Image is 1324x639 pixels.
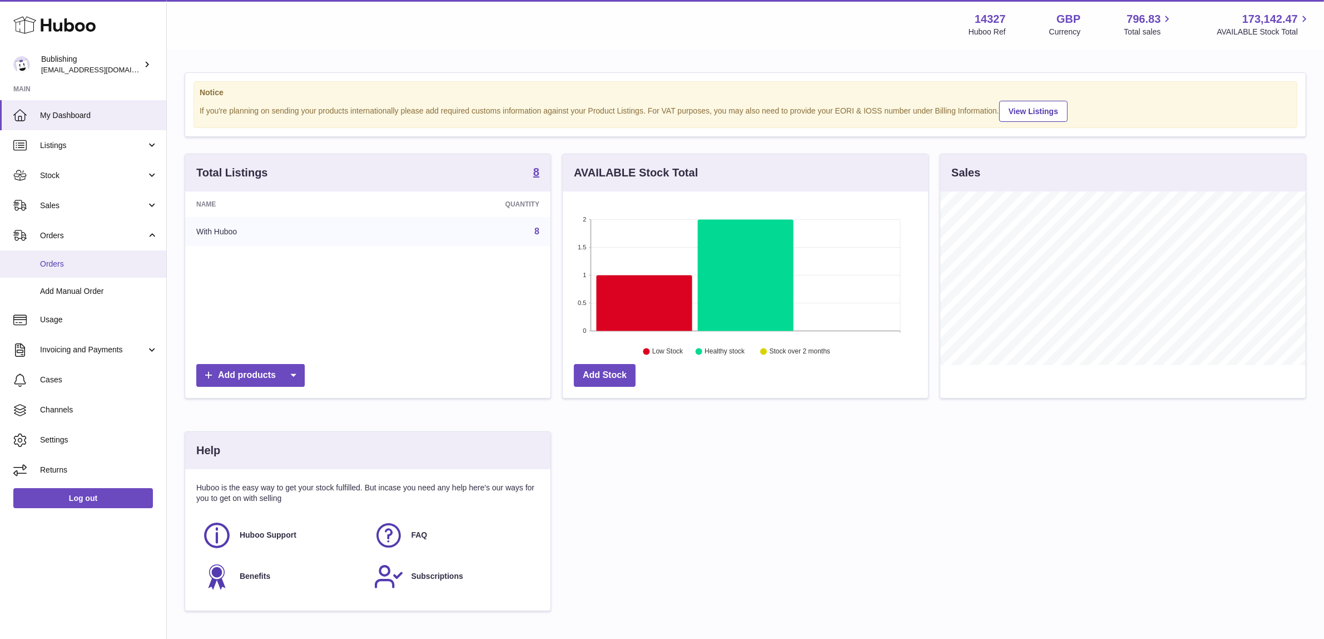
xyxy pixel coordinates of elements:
[1124,12,1173,37] a: 796.83 Total sales
[41,54,141,75] div: Bublishing
[40,405,158,415] span: Channels
[40,259,158,269] span: Orders
[1049,27,1081,37] div: Currency
[196,483,539,504] p: Huboo is the easy way to get your stock fulfilled. But incase you need any help here's our ways f...
[1242,12,1298,27] span: 173,142.47
[200,99,1291,122] div: If you're planning on sending your products internationally please add required customs informati...
[1057,12,1080,27] strong: GBP
[240,571,270,582] span: Benefits
[185,217,378,246] td: With Huboo
[1217,27,1311,37] span: AVAILABLE Stock Total
[40,375,158,385] span: Cases
[951,165,980,180] h3: Sales
[40,286,158,297] span: Add Manual Order
[374,520,534,550] a: FAQ
[13,488,153,508] a: Log out
[999,101,1068,122] a: View Listings
[200,87,1291,98] strong: Notice
[40,200,146,211] span: Sales
[196,443,220,458] h3: Help
[202,520,363,550] a: Huboo Support
[583,216,586,223] text: 2
[578,299,586,306] text: 0.5
[40,465,158,475] span: Returns
[40,110,158,121] span: My Dashboard
[40,230,146,241] span: Orders
[533,166,539,178] strong: 8
[574,165,698,180] h3: AVAILABLE Stock Total
[240,530,296,540] span: Huboo Support
[374,562,534,592] a: Subscriptions
[411,530,428,540] span: FAQ
[411,571,463,582] span: Subscriptions
[13,56,30,73] img: internalAdmin-14327@internal.huboo.com
[583,327,586,334] text: 0
[185,191,378,217] th: Name
[196,165,268,180] h3: Total Listings
[975,12,1006,27] strong: 14327
[583,272,586,278] text: 1
[770,348,830,356] text: Stock over 2 months
[40,345,146,355] span: Invoicing and Payments
[578,244,586,250] text: 1.5
[1127,12,1161,27] span: 796.83
[533,166,539,180] a: 8
[196,364,305,387] a: Add products
[40,140,146,151] span: Listings
[1217,12,1311,37] a: 173,142.47 AVAILABLE Stock Total
[40,435,158,445] span: Settings
[40,314,158,325] span: Usage
[534,227,539,236] a: 8
[1124,27,1173,37] span: Total sales
[652,348,683,356] text: Low Stock
[202,562,363,592] a: Benefits
[41,65,163,74] span: [EMAIL_ADDRESS][DOMAIN_NAME]
[705,348,745,356] text: Healthy stock
[40,170,146,181] span: Stock
[574,364,636,387] a: Add Stock
[378,191,551,217] th: Quantity
[969,27,1006,37] div: Huboo Ref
